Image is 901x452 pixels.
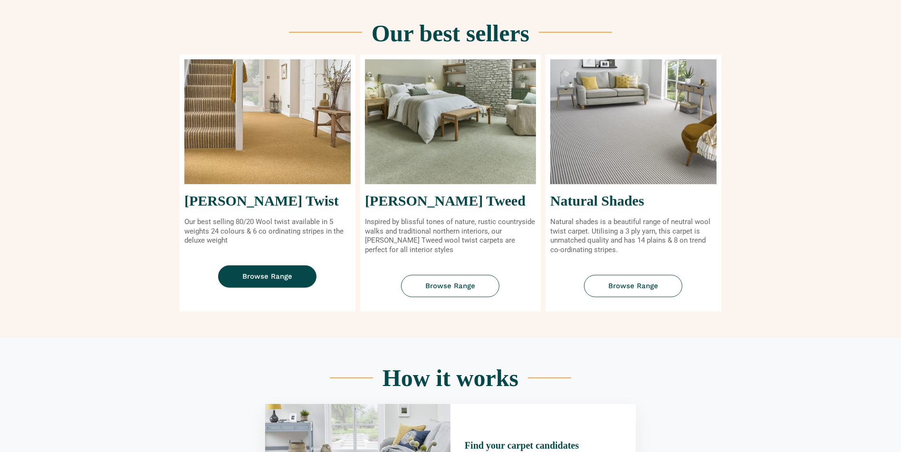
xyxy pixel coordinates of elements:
h2: Our best sellers [372,21,529,45]
span: Browse Range [608,282,658,290]
span: Browse Range [425,282,475,290]
h2: [PERSON_NAME] Twist [184,194,351,208]
a: Browse Range [584,275,682,297]
h2: How it works [383,366,518,390]
p: Natural shades is a beautiful range of neutral wool twist carpet. Utilising a 3 ply yarn, this ca... [550,217,717,254]
p: Inspired by blissful tones of nature, rustic countryside walks and traditional northern interiors... [365,217,536,254]
p: Our best selling 80/20 Wool twist available in 5 weights 24 colours & 6 co ordinating stripes in ... [184,217,351,245]
h3: Find your carpet candidates [465,441,622,450]
span: Browse Range [242,273,292,280]
h2: [PERSON_NAME] Tweed [365,194,536,208]
h2: Natural Shades [550,194,717,208]
a: Browse Range [218,265,316,288]
a: Browse Range [401,275,499,297]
